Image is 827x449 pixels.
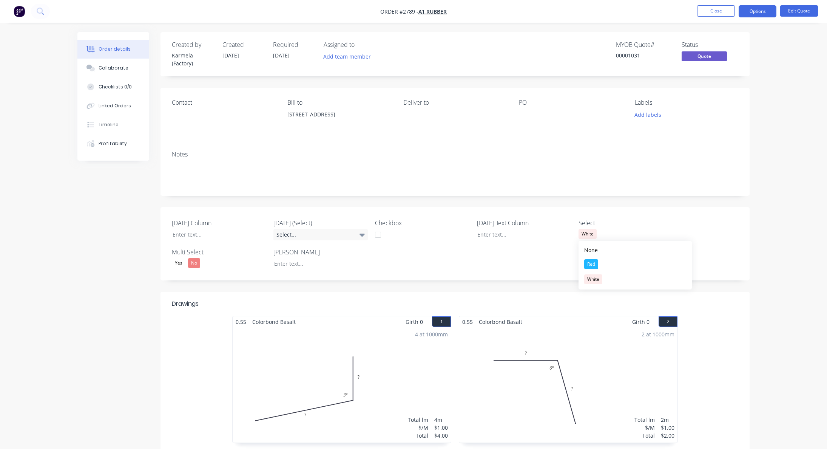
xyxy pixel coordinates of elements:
div: $1.00 [661,424,674,432]
div: Required [273,41,315,48]
span: Colorbond Basalt [476,316,525,327]
div: No [188,258,200,268]
div: Bill to [287,99,391,106]
button: 2 [659,316,677,327]
span: 0.55 [459,316,476,327]
div: Collaborate [99,65,128,71]
a: A1 Rubber [418,8,447,15]
button: Close [697,5,735,17]
div: Status [682,41,738,48]
div: Yes [172,258,185,268]
div: Linked Orders [99,102,131,109]
img: Factory [14,6,25,17]
div: $/M [634,424,655,432]
div: Total lm [634,416,655,424]
div: 4m [434,416,448,424]
button: Edit Quote [780,5,818,17]
button: Checklists 0/0 [77,77,149,96]
div: 2 at 1000mm [642,330,674,338]
div: PO [519,99,622,106]
div: Notes [172,151,738,158]
div: 4 at 1000mm [415,330,448,338]
div: Deliver to [403,99,507,106]
span: Quote [682,51,727,61]
div: Total [408,432,428,440]
button: Red [579,257,692,272]
label: [DATE] (Select) [273,218,368,228]
span: Girth 0 [406,316,423,327]
div: $/M [408,424,428,432]
div: Karmela (Factory) [172,51,213,67]
div: Assigned to [324,41,399,48]
button: Add team member [324,51,375,62]
div: 0??6º2 at 1000mmTotal lm$/MTotal2m$1.00$2.00 [459,327,677,443]
div: MYOB Quote # [616,41,673,48]
button: Options [739,5,776,17]
span: [DATE] [273,52,290,59]
label: Select [579,218,673,228]
label: [DATE] Text Column [477,218,571,228]
div: Drawings [172,299,199,308]
button: White [579,272,692,287]
div: Select... [273,229,368,240]
div: White [584,274,602,284]
label: Multi Select [172,248,266,257]
div: Total lm [408,416,428,424]
button: Add team member [319,51,375,62]
div: [STREET_ADDRESS] [287,109,391,133]
button: Timeline [77,115,149,134]
div: 0??3º4 at 1000mmTotal lm$/MTotal4m$1.00$4.00 [233,327,451,443]
span: Order #2789 - [380,8,418,15]
button: None [579,243,692,257]
div: 00001031 [616,51,673,59]
div: [STREET_ADDRESS] [287,109,391,120]
button: Order details [77,40,149,59]
button: Profitability [77,134,149,153]
div: White [579,229,597,239]
div: Total [634,432,655,440]
div: Contact [172,99,275,106]
button: Linked Orders [77,96,149,115]
label: [PERSON_NAME] [273,248,368,257]
span: [DATE] [222,52,239,59]
label: Checkbox [375,218,469,228]
button: Add labels [630,109,665,119]
label: [DATE] Column [172,218,266,228]
span: Girth 0 [632,316,650,327]
span: 0.55 [233,316,249,327]
button: Quote [682,51,727,63]
div: Created [222,41,264,48]
button: Collaborate [77,59,149,77]
div: Profitability [99,140,127,147]
div: $1.00 [434,424,448,432]
div: 2m [661,416,674,424]
div: None [584,246,598,254]
div: $2.00 [661,432,674,440]
div: Checklists 0/0 [99,84,132,90]
div: Red [584,259,598,269]
div: Timeline [99,121,119,128]
div: Labels [635,99,738,106]
div: Created by [172,41,213,48]
div: $4.00 [434,432,448,440]
button: 1 [432,316,451,327]
div: Order details [99,46,131,53]
span: Colorbond Basalt [249,316,299,327]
